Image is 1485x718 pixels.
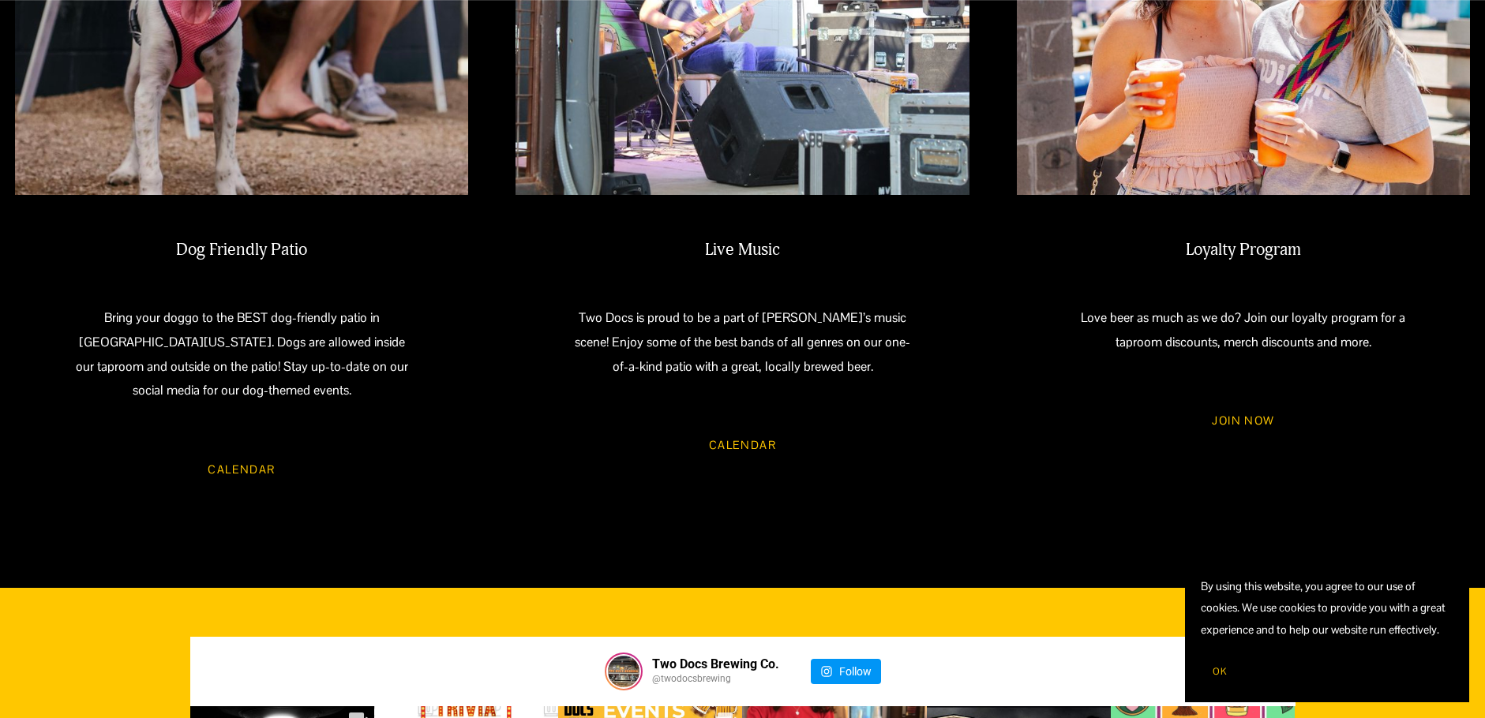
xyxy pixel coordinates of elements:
section: Cookie banner [1185,560,1469,702]
p: Love beer as much as we do? Join our loyalty program for a taproom discounts, merch discounts and... [1074,306,1414,355]
h2: Live Music [572,240,913,261]
a: Follow [811,659,881,684]
p: By using this website, you agree to our use of cookies. We use cookies to provide you with a grea... [1201,576,1453,641]
a: Calendar [686,424,799,466]
h2: Dog Friendly Patio [72,240,412,261]
a: CALENDAR [185,449,298,491]
img: twodocsbrewing [608,656,639,687]
a: JOIN NOW [1189,400,1297,442]
a: Two Docs Brewing Co. [652,657,779,671]
p: Two Docs is proud to be a part of [PERSON_NAME]’s music scene! Enjoy some of the best bands of al... [572,306,913,379]
button: OK [1201,656,1239,686]
div: Follow [839,659,872,684]
h2: Loyalty Program [1074,240,1414,261]
p: Bring your doggo to the BEST dog-friendly patio in [GEOGRAPHIC_DATA][US_STATE]. Dogs are allowed ... [72,306,412,403]
a: @twodocsbrewing [652,671,779,686]
span: OK [1213,665,1227,678]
